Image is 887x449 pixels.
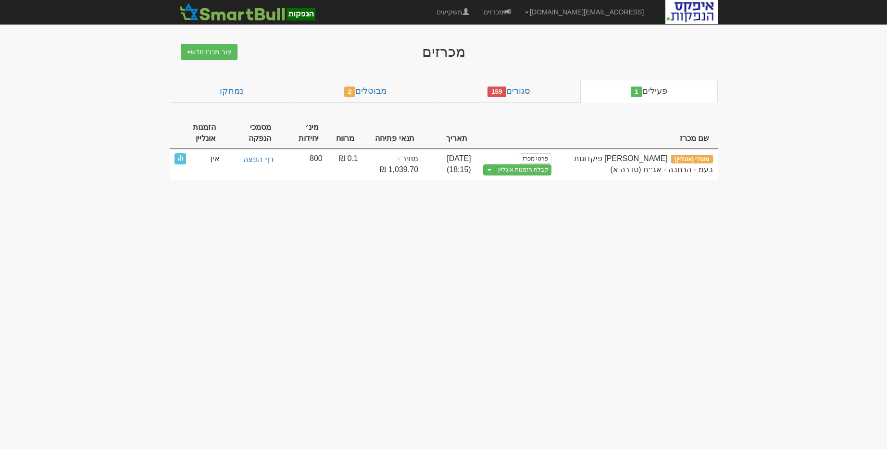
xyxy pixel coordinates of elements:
[211,153,220,164] span: אין
[344,87,356,97] span: 2
[280,117,327,150] th: מינ׳ יחידות
[327,117,363,150] th: מרווח
[229,153,275,166] a: דף הפצה
[225,117,280,150] th: מסמכי הנפקה
[363,149,423,180] td: מחיר - 1,039.70 ₪
[294,80,437,103] a: מבוטלים
[631,87,642,97] span: 1
[487,87,506,97] span: 159
[170,117,225,150] th: הזמנות אונליין
[574,154,713,174] span: פאי פלוס פיקדונות בעמ - הרחבה - אג״ח (סדרה א)
[256,44,631,60] div: מכרזים
[363,117,423,150] th: תנאי פתיחה
[580,80,717,103] a: פעילים
[671,155,713,163] span: מוסדי (אונליין)
[280,149,327,180] td: 800
[556,117,717,150] th: שם מכרז
[495,164,552,175] a: קבלת הזמנות אונליין
[437,80,580,103] a: סגורים
[170,80,294,103] a: נמחקו
[423,117,476,150] th: תאריך
[181,44,238,60] button: צור מכרז חדש
[177,2,318,22] img: סמארטבול - מערכת לניהול הנפקות
[423,149,476,180] td: [DATE] (18:15)
[327,149,363,180] td: 0.1 ₪
[520,153,551,164] a: פרטי מכרז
